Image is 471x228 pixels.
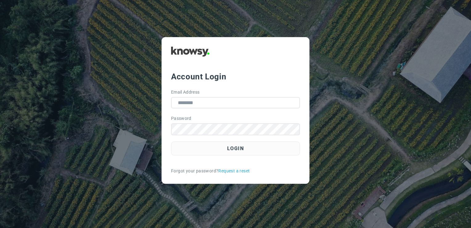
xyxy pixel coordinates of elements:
[171,89,200,95] label: Email Address
[171,168,300,174] div: Forgot your password?
[171,115,191,122] label: Password
[218,168,250,174] a: Request a reset
[171,71,300,82] div: Account Login
[171,141,300,155] button: Login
